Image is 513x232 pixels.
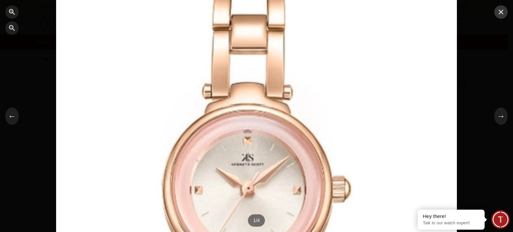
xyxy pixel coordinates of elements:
[5,107,19,125] button: ←
[423,220,480,226] p: Talk to our watch expert!
[423,213,480,220] div: Hey there!
[494,107,508,125] button: →
[248,214,265,227] div: 1 / 4
[491,210,510,229] div: Chat Widget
